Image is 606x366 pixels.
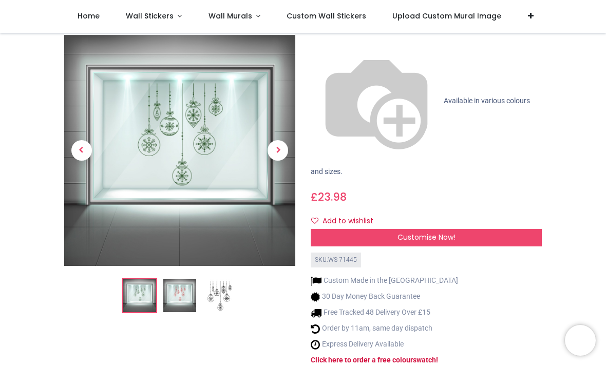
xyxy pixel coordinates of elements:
[436,356,438,364] a: !
[287,11,366,21] span: Custom Wall Stickers
[64,35,295,266] img: Christmas Baubles Snowflake Design Window Sticker
[311,356,413,364] a: Click here to order a free colour
[126,11,174,21] span: Wall Stickers
[311,307,458,318] li: Free Tracked 48 Delivery Over £15
[209,11,252,21] span: Wall Murals
[311,276,458,286] li: Custom Made in the [GEOGRAPHIC_DATA]
[311,339,458,350] li: Express Delivery Available
[311,292,458,302] li: 30 Day Money Back Guarantee
[311,35,442,167] img: color-wheel.png
[64,70,99,232] a: Previous
[392,11,501,21] span: Upload Custom Mural Image
[71,141,92,161] span: Previous
[413,356,436,364] a: swatch
[123,280,156,313] img: Christmas Baubles Snowflake Design Window Sticker
[311,189,347,204] span: £
[311,217,318,224] i: Add to wishlist
[261,70,296,232] a: Next
[311,213,382,230] button: Add to wishlistAdd to wishlist
[311,323,458,334] li: Order by 11am, same day dispatch
[397,232,456,242] span: Customise Now!
[163,280,196,313] img: WS-71445-02
[268,141,288,161] span: Next
[203,280,236,313] img: WS-71445-03
[318,189,347,204] span: 23.98
[78,11,100,21] span: Home
[565,325,596,356] iframe: Brevo live chat
[311,253,361,267] div: SKU: WS-71445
